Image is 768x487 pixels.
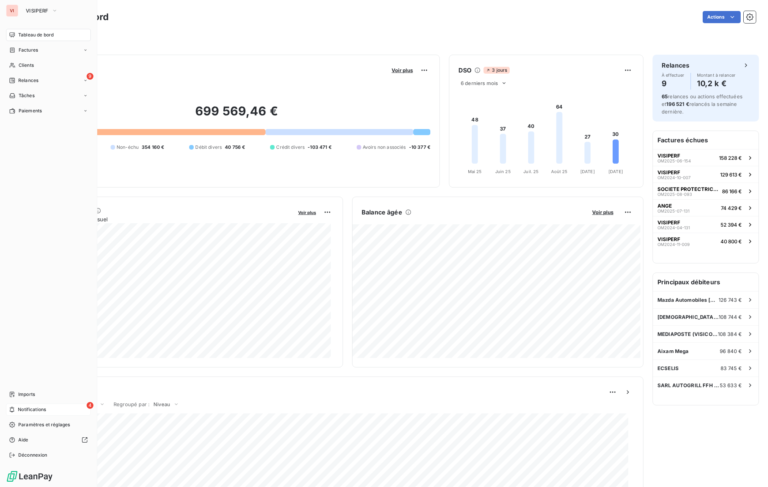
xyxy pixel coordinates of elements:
span: 354 160 € [142,144,164,151]
span: 9 [87,73,93,80]
span: SARL AUTOGRILL FFH AUTOROUTES FR06000 [657,382,720,388]
span: 196 521 € [666,101,689,107]
span: 108 744 € [719,314,742,320]
span: 53 633 € [720,382,742,388]
span: Débit divers [195,144,222,151]
span: Tableau de bord [18,32,54,38]
iframe: Intercom live chat [742,461,760,479]
span: 40 756 € [225,144,245,151]
tspan: Juin 25 [495,169,511,174]
span: VISIPERF [657,236,680,242]
span: Clients [19,62,34,69]
span: Mazda Automobiles [GEOGRAPHIC_DATA] [657,297,719,303]
span: 126 743 € [719,297,742,303]
h6: Relances [662,61,689,70]
span: Paiements [19,107,42,114]
span: 83 745 € [721,365,742,371]
span: 96 840 € [720,348,742,354]
span: relances ou actions effectuées et relancés la semaine dernière. [662,93,743,115]
button: Voir plus [296,209,318,216]
span: OM2024-10-007 [657,175,691,180]
span: OM2025-07-131 [657,209,689,213]
span: Voir plus [592,209,613,215]
div: VI [6,5,18,17]
h6: DSO [458,66,471,75]
span: Paramètres et réglages [18,421,70,428]
button: SOCIETE PROTECTRICE DES ANIMAUX - SPAOM2025-08-09386 166 € [653,183,759,199]
span: Tâches [19,92,35,99]
h4: 10,2 k € [697,77,736,90]
span: 6 derniers mois [461,80,498,86]
span: 108 384 € [718,331,742,337]
button: Voir plus [590,209,616,216]
span: Aide [18,437,28,443]
tspan: Août 25 [551,169,568,174]
span: ECSELIS [657,365,679,371]
span: [DEMOGRAPHIC_DATA] MEDIA [657,314,719,320]
span: -103 471 € [308,144,332,151]
span: 86 166 € [722,188,742,194]
h6: Factures échues [653,131,759,149]
span: Voir plus [392,67,413,73]
span: 74 429 € [721,205,742,211]
span: Regroupé par : [114,401,150,407]
img: Logo LeanPay [6,470,53,482]
span: Chiffre d'affaires mensuel [43,215,293,223]
span: Déconnexion [18,452,47,459]
span: Relances [18,77,38,84]
span: OM2024-11-009 [657,242,690,247]
span: VISIPERF [657,169,680,175]
span: 4 [87,402,93,409]
span: 40 800 € [721,238,742,244]
button: Actions [703,11,741,23]
span: ANGE [657,203,672,209]
a: Aide [6,434,91,446]
span: Aixam Mega [657,348,689,354]
span: Imports [18,391,35,398]
span: Voir plus [298,210,316,215]
span: OM2024-04-131 [657,225,690,230]
span: 52 394 € [721,222,742,228]
span: OM2025-06-154 [657,159,691,163]
h4: 9 [662,77,684,90]
tspan: Juil. 25 [523,169,539,174]
span: -10 377 € [409,144,430,151]
span: 158 228 € [719,155,742,161]
tspan: [DATE] [580,169,595,174]
span: Avoirs non associés [363,144,406,151]
tspan: Mai 25 [468,169,482,174]
span: À effectuer [662,73,684,77]
span: 65 [662,93,668,99]
h2: 699 569,46 € [43,104,430,126]
button: Voir plus [389,67,415,74]
button: VISIPERFOM2024-11-00940 800 € [653,233,759,249]
span: OM2025-08-093 [657,192,692,197]
span: Crédit divers [276,144,305,151]
span: Factures [19,47,38,54]
span: 3 jours [484,67,509,74]
span: VISIPERF [657,219,680,225]
span: Niveau [153,401,170,407]
span: 129 613 € [720,172,742,178]
span: VISIPERF [657,153,680,159]
button: VISIPERFOM2024-04-13152 394 € [653,216,759,233]
span: Montant à relancer [697,73,736,77]
span: Notifications [18,406,46,413]
h6: Balance âgée [362,208,402,217]
button: VISIPERFOM2025-06-154158 228 € [653,149,759,166]
button: ANGEOM2025-07-13174 429 € [653,199,759,216]
span: VISIPERF [26,8,49,14]
button: VISIPERFOM2024-10-007129 613 € [653,166,759,183]
span: Non-échu [117,144,139,151]
h6: Principaux débiteurs [653,273,759,291]
span: MEDIAPOSTE (VISICORE) [657,331,718,337]
tspan: [DATE] [608,169,623,174]
span: SOCIETE PROTECTRICE DES ANIMAUX - SPA [657,186,719,192]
